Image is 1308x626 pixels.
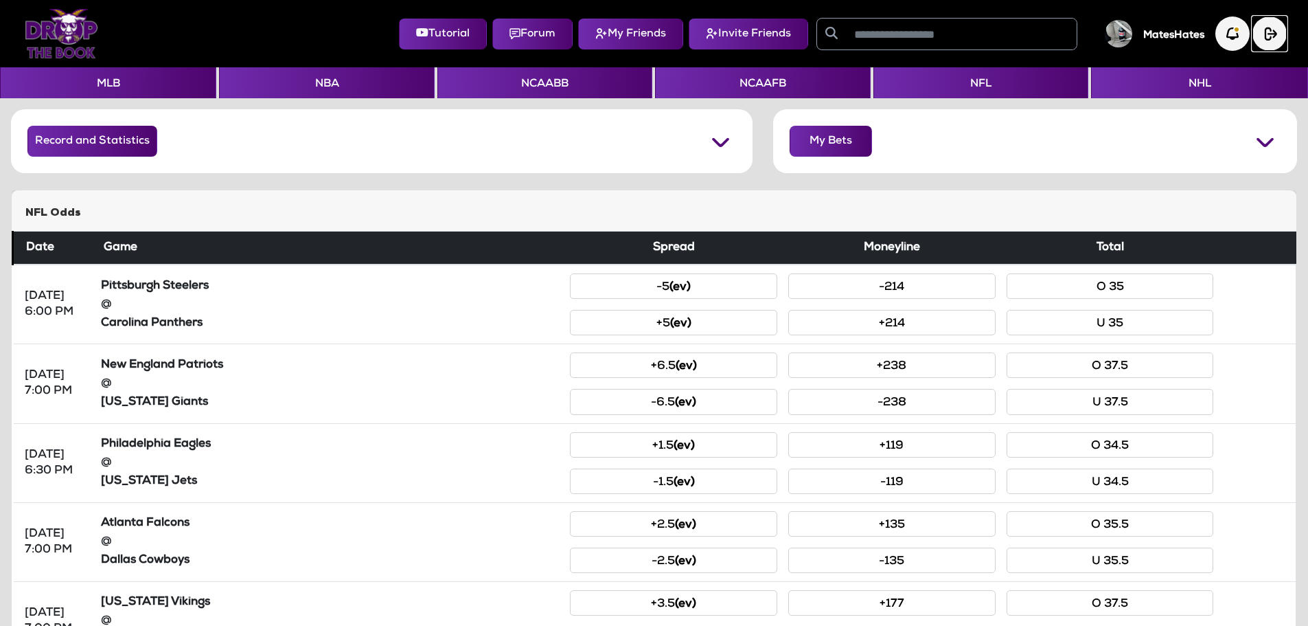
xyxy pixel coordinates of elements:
[670,318,691,330] small: (ev)
[1105,20,1132,47] img: User
[95,232,565,265] th: Game
[788,590,996,616] button: +177
[13,232,95,265] th: Date
[689,19,808,49] button: Invite Friends
[219,67,434,98] button: NBA
[675,556,696,568] small: (ev)
[1001,232,1219,265] th: Total
[27,126,157,157] button: Record and Statistics
[25,289,84,320] div: [DATE] 6:00 PM
[1007,432,1214,458] button: O 34.5
[101,396,208,408] strong: [US_STATE] Giants
[788,310,996,335] button: +214
[790,126,872,157] button: My Bets
[1007,273,1214,299] button: O 35
[101,455,560,471] div: @
[101,438,211,450] strong: Philadelphia Eagles
[570,353,777,378] button: +6.5(ev)
[25,447,84,479] div: [DATE] 6:30 PM
[25,526,84,558] div: [DATE] 7:00 PM
[101,596,210,608] strong: [US_STATE] Vikings
[101,297,560,313] div: @
[1007,310,1214,335] button: U 35
[1007,389,1214,414] button: U 37.5
[788,353,996,378] button: +238
[788,389,996,414] button: -238
[564,232,783,265] th: Spread
[675,599,696,610] small: (ev)
[25,9,98,58] img: Logo
[570,389,777,414] button: -6.5(ev)
[101,534,560,550] div: @
[1007,469,1214,494] button: U 34.5
[675,397,696,409] small: (ev)
[788,511,996,537] button: +135
[570,310,777,335] button: +5(ev)
[570,432,777,458] button: +1.5(ev)
[655,67,870,98] button: NCAAFB
[578,19,683,49] button: My Friends
[570,511,777,537] button: +2.5(ev)
[783,232,1001,265] th: Moneyline
[1091,67,1307,98] button: NHL
[101,517,190,529] strong: Atlanta Falcons
[873,67,1088,98] button: NFL
[101,359,223,371] strong: New England Patriots
[25,368,84,399] div: [DATE] 7:00 PM
[570,469,777,494] button: -1.5(ev)
[570,590,777,616] button: +3.5(ev)
[492,19,573,49] button: Forum
[1215,16,1250,51] img: Notification
[101,280,209,292] strong: Pittsburgh Steelers
[570,548,777,573] button: -2.5(ev)
[669,282,691,293] small: (ev)
[674,440,695,452] small: (ev)
[788,548,996,573] button: -135
[1143,30,1204,42] h5: MatesHates
[1007,590,1214,616] button: O 37.5
[399,19,487,49] button: Tutorial
[437,67,652,98] button: NCAABB
[570,273,777,299] button: -5(ev)
[675,519,696,531] small: (ev)
[101,376,560,392] div: @
[101,555,190,566] strong: Dallas Cowboys
[101,476,197,487] strong: [US_STATE] Jets
[788,469,996,494] button: -119
[1007,548,1214,573] button: U 35.5
[1007,353,1214,378] button: O 37.5
[1007,511,1214,537] button: O 35.5
[788,273,996,299] button: -214
[788,432,996,458] button: +119
[25,207,1283,220] h5: NFL Odds
[676,361,697,372] small: (ev)
[674,477,695,489] small: (ev)
[101,317,203,329] strong: Carolina Panthers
